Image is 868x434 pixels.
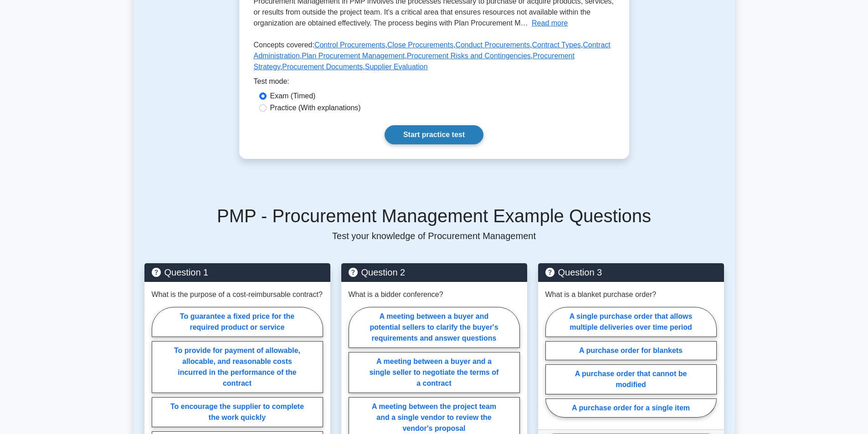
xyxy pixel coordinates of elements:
[545,341,717,360] label: A purchase order for blankets
[152,307,323,337] label: To guarantee a fixed price for the required product or service
[144,230,724,241] p: Test your knowledge of Procurement Management
[152,289,323,300] p: What is the purpose of a cost-reimbursable contract?
[152,397,323,427] label: To encourage the supplier to complete the work quickly
[387,41,453,49] a: Close Procurements
[407,52,531,60] a: Procurement Risks and Contingencies
[545,364,717,394] label: A purchase order that cannot be modified
[545,289,657,300] p: What is a blanket purchase order?
[385,125,483,144] a: Start practice test
[302,52,405,60] a: Plan Procurement Management
[144,205,724,227] h5: PMP - Procurement Management Example Questions
[314,41,385,49] a: Control Procurements
[254,76,615,91] div: Test mode:
[545,398,717,418] label: A purchase order for a single item
[545,307,717,337] label: A single purchase order that allows multiple deliveries over time period
[349,307,520,348] label: A meeting between a buyer and potential sellers to clarify the buyer's requirements and answer qu...
[455,41,530,49] a: Conduct Procurements
[282,63,363,71] a: Procurement Documents
[152,341,323,393] label: To provide for payment of allowable, allocable, and reasonable costs incurred in the performance ...
[349,289,443,300] p: What is a bidder conference?
[545,267,717,278] h5: Question 3
[365,63,428,71] a: Supplier Evaluation
[532,41,580,49] a: Contract Types
[349,267,520,278] h5: Question 2
[349,352,520,393] label: A meeting between a buyer and a single seller to negotiate the terms of a contract
[254,40,615,76] p: Concepts covered: , , , , , , , , ,
[270,102,361,113] label: Practice (With explanations)
[270,91,316,102] label: Exam (Timed)
[152,267,323,278] h5: Question 1
[532,18,568,29] button: Read more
